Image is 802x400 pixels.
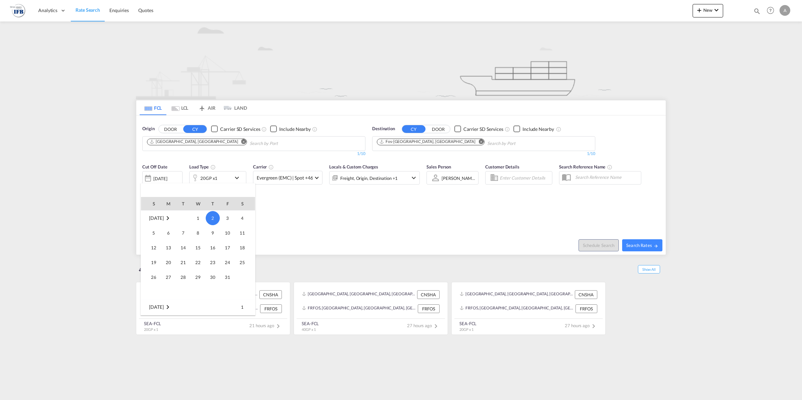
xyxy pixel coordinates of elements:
span: 9 [206,226,219,240]
td: Wednesday October 22 2025 [191,255,205,270]
td: Saturday November 1 2025 [235,299,255,314]
span: 11 [236,226,249,240]
span: 21 [177,256,190,269]
td: Sunday October 5 2025 [141,226,161,240]
td: Monday October 20 2025 [161,255,176,270]
span: 1 [236,300,249,314]
span: 19 [147,256,160,269]
md-calendar: Calendar [141,197,255,315]
td: Thursday October 9 2025 [205,226,220,240]
span: 4 [236,211,249,225]
span: 30 [206,270,219,284]
span: 1 [191,211,205,225]
tr: Week 2 [141,226,255,240]
span: 22 [191,256,205,269]
th: W [191,197,205,210]
td: November 2025 [141,299,191,314]
th: M [161,197,176,210]
td: Sunday October 12 2025 [141,240,161,255]
th: S [235,197,255,210]
td: Saturday October 4 2025 [235,210,255,226]
span: 16 [206,241,219,254]
span: 8 [191,226,205,240]
th: F [220,197,235,210]
th: T [176,197,191,210]
span: 6 [162,226,175,240]
span: 24 [221,256,234,269]
span: 15 [191,241,205,254]
span: 13 [162,241,175,254]
td: Sunday October 19 2025 [141,255,161,270]
span: 17 [221,241,234,254]
span: 14 [177,241,190,254]
span: [DATE] [149,304,163,310]
td: Thursday October 2 2025 [205,210,220,226]
span: 23 [206,256,219,269]
td: Saturday October 18 2025 [235,240,255,255]
span: 28 [177,270,190,284]
td: October 2025 [141,210,191,226]
span: 12 [147,241,160,254]
span: 29 [191,270,205,284]
span: 27 [162,270,175,284]
td: Friday October 24 2025 [220,255,235,270]
td: Saturday October 11 2025 [235,226,255,240]
span: 2 [206,211,220,225]
td: Friday October 10 2025 [220,226,235,240]
td: Monday October 6 2025 [161,226,176,240]
span: [DATE] [149,215,163,221]
tr: Week 4 [141,255,255,270]
td: Friday October 31 2025 [220,270,235,285]
span: 20 [162,256,175,269]
tr: Week 1 [141,210,255,226]
span: 18 [236,241,249,254]
tr: Week 1 [141,299,255,314]
td: Wednesday October 1 2025 [191,210,205,226]
th: S [141,197,161,210]
td: Wednesday October 15 2025 [191,240,205,255]
tr: Week 3 [141,240,255,255]
span: 7 [177,226,190,240]
td: Wednesday October 29 2025 [191,270,205,285]
td: Saturday October 25 2025 [235,255,255,270]
tr: Week undefined [141,285,255,300]
td: Tuesday October 28 2025 [176,270,191,285]
td: Tuesday October 7 2025 [176,226,191,240]
td: Sunday October 26 2025 [141,270,161,285]
th: T [205,197,220,210]
span: 31 [221,270,234,284]
span: 10 [221,226,234,240]
td: Monday October 13 2025 [161,240,176,255]
tr: Week 5 [141,270,255,285]
td: Friday October 17 2025 [220,240,235,255]
span: 5 [147,226,160,240]
td: Thursday October 30 2025 [205,270,220,285]
td: Thursday October 16 2025 [205,240,220,255]
td: Thursday October 23 2025 [205,255,220,270]
span: 3 [221,211,234,225]
td: Wednesday October 8 2025 [191,226,205,240]
span: 26 [147,270,160,284]
td: Friday October 3 2025 [220,210,235,226]
td: Tuesday October 21 2025 [176,255,191,270]
span: 25 [236,256,249,269]
td: Monday October 27 2025 [161,270,176,285]
td: Tuesday October 14 2025 [176,240,191,255]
